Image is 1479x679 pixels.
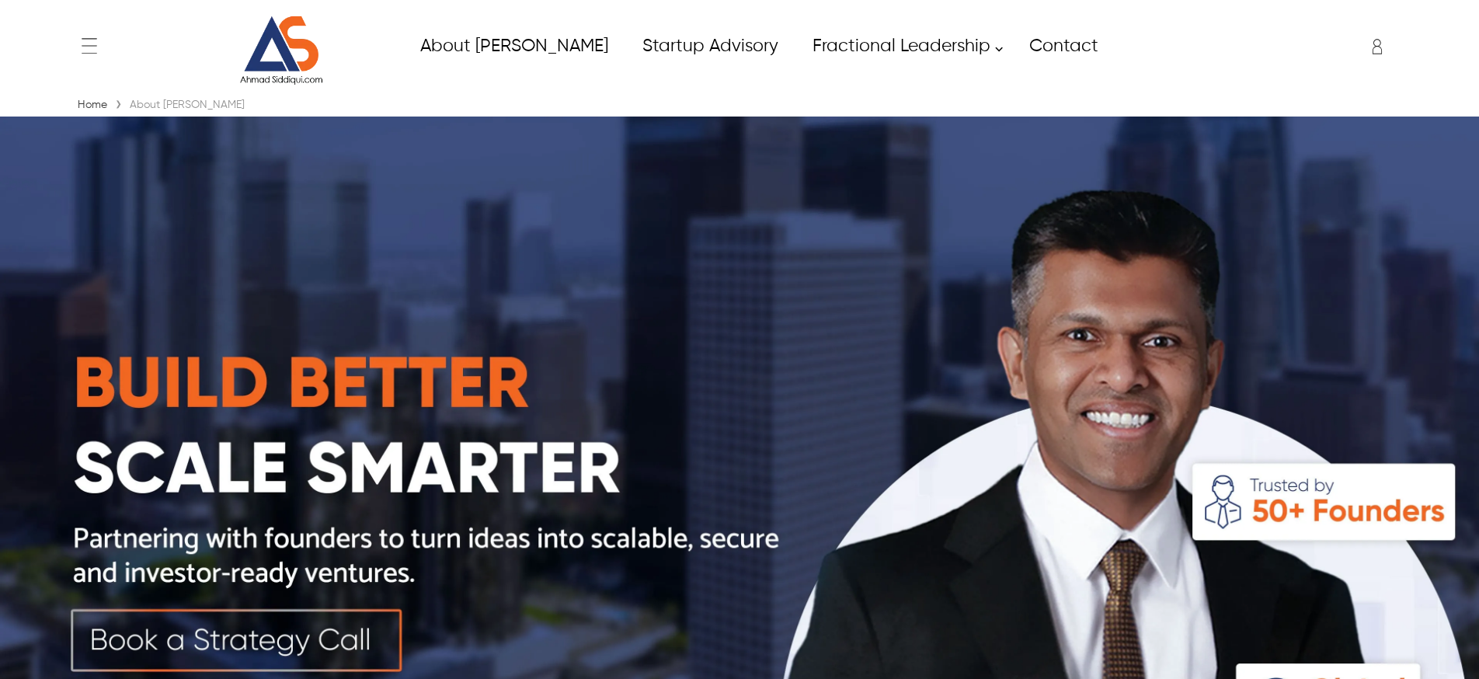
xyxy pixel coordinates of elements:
[115,94,122,116] span: ›
[74,99,111,110] a: Home
[402,29,625,64] a: About Ahmad
[126,97,249,113] div: About [PERSON_NAME]
[795,29,1011,64] a: Fractional Leadership
[223,16,339,85] img: Website Logo for Ahmad Siddiqui
[1011,29,1115,64] a: Contact
[625,29,795,64] a: Startup Advisory
[195,16,368,85] a: Website Logo for Ahmad Siddiqui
